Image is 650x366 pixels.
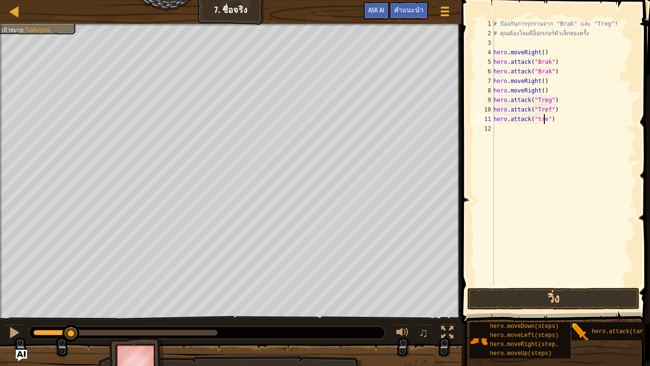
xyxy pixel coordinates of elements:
span: ไม่สมบูรณ์ [26,27,50,33]
div: 1 [475,19,494,29]
button: Ctrl + P: Pause [5,324,24,344]
div: 8 [475,86,494,95]
div: 12 [475,124,494,133]
div: 4 [475,48,494,57]
button: วิ่ง [467,288,639,310]
span: เป้าหมาย [1,27,23,33]
button: ♫ [417,324,433,344]
span: Ask AI [368,5,384,14]
div: 2 [475,29,494,38]
div: 10 [475,105,494,114]
div: 7 [475,76,494,86]
span: : [23,27,26,33]
button: Ask AI [16,350,27,361]
button: ปรับระดับเสียง [393,324,412,344]
div: 5 [475,57,494,67]
img: portrait.png [470,332,488,350]
span: hero.moveDown(steps) [490,323,559,330]
span: hero.moveUp(steps) [490,350,552,357]
span: hero.moveRight(steps) [490,341,562,348]
div: 11 [475,114,494,124]
button: สลับเป็นเต็มจอ [438,324,457,344]
span: hero.moveLeft(steps) [490,332,559,339]
span: ♫ [419,325,428,340]
span: คำแนะนำ [394,5,423,14]
button: แสดงเมนูเกมส์ [433,2,457,24]
div: 9 [475,95,494,105]
button: Ask AI [364,2,389,20]
div: 6 [475,67,494,76]
img: portrait.png [571,323,590,341]
div: 3 [475,38,494,48]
